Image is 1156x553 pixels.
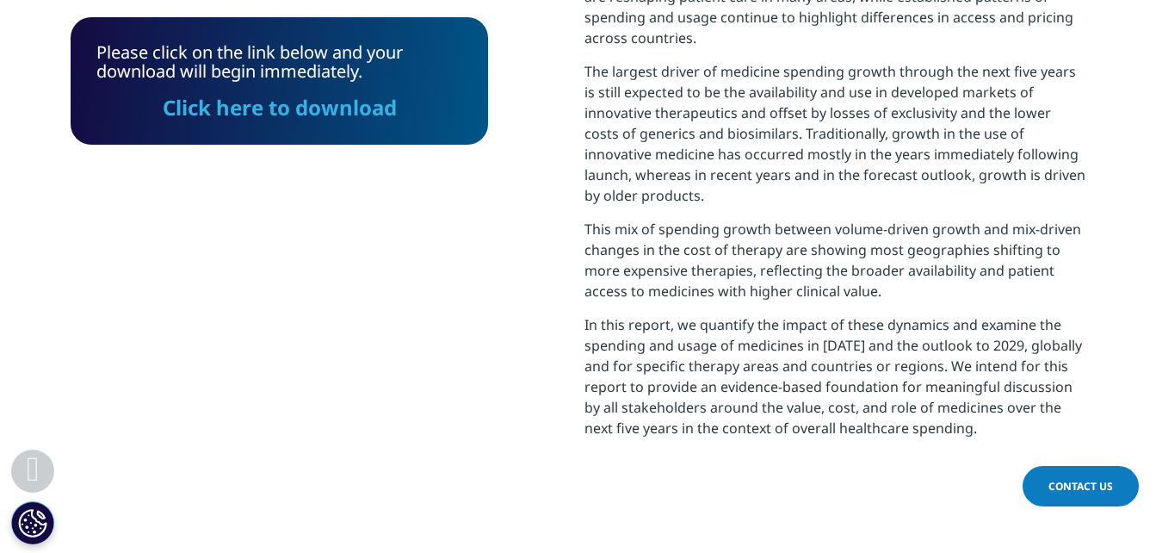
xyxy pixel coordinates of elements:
div: Please click on the link below and your download will begin immediately. [96,43,462,119]
p: In this report, we quantify the impact of these dynamics and examine the spending and usage of me... [584,314,1086,451]
a: Contact Us [1023,466,1139,506]
p: The largest driver of medicine spending growth through the next five years is still expected to b... [584,61,1086,219]
button: Cookies Settings [11,501,54,544]
a: Click here to download [163,93,397,121]
span: Contact Us [1048,479,1113,494]
p: This mix of spending growth between volume-driven growth and mix-driven changes in the cost of th... [584,219,1086,314]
